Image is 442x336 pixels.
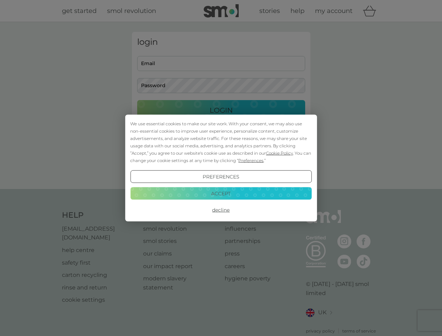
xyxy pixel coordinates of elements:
[125,115,317,222] div: Cookie Consent Prompt
[130,204,311,216] button: Decline
[130,120,311,164] div: We use essential cookies to make our site work. With your consent, we may also use non-essential ...
[130,187,311,199] button: Accept
[266,150,293,156] span: Cookie Policy
[238,158,264,163] span: Preferences
[130,170,311,183] button: Preferences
